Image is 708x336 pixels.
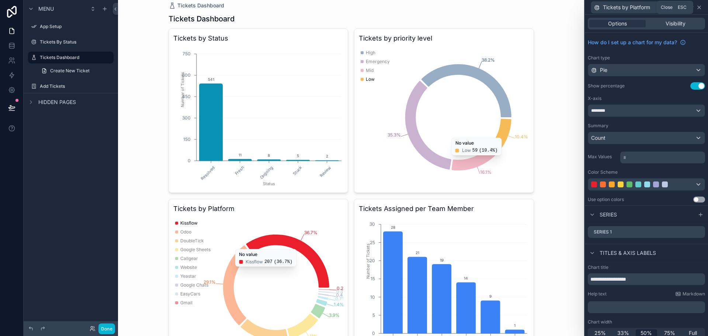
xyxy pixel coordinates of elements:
tspan: 36.7% [304,230,317,235]
span: Kissflow [180,220,198,226]
text: Ongoing [259,165,274,180]
span: Pie [600,66,607,74]
a: Tickets Dashboard [28,52,114,63]
span: Close [661,4,673,10]
tspan: 25 [370,240,375,245]
span: Titles & Axis labels [600,249,656,257]
tspan: 10.4% [515,134,528,139]
button: Done [98,323,115,334]
tspan: 0.4% [336,289,348,294]
tspan: 0 [372,330,375,336]
tspan: 600 [182,72,190,78]
a: Markdown [675,291,705,297]
tspan: Status [263,181,275,187]
span: Menu [38,5,54,13]
text: 1 [514,323,516,328]
label: Max Values [588,154,617,160]
text: Stuck [292,165,303,176]
text: 19 [440,258,444,262]
h3: Tickets by Platform [173,204,344,214]
div: Use option colors [588,197,624,202]
tspan: 30 [369,221,375,227]
span: Markdown [683,291,705,297]
button: Tickets by Platform [591,1,676,14]
span: Google Chats [180,282,208,288]
span: Website [180,264,197,270]
label: X-axis [588,96,601,101]
tspan: 35.3% [388,132,401,138]
text: Fresh [234,165,245,176]
span: Count [591,134,605,142]
span: Low [366,76,375,82]
text: 8 [268,153,270,157]
h1: Tickets Dashboard [169,14,235,24]
h3: Tickets Assigned per Team Member [359,204,529,214]
span: Yeastar [180,273,196,279]
span: Options [608,20,627,27]
span: Gmail [180,300,192,306]
a: Add Tickets [28,80,114,92]
button: Count [588,132,705,144]
tspan: 0 [187,158,190,163]
a: Tickets By Status [28,36,114,48]
text: 2 [326,154,328,158]
label: Color Scheme [588,169,618,175]
tspan: Number of Tickets [180,72,185,107]
div: chart [359,46,529,188]
span: EasyCars [180,291,200,297]
tspan: 450 [182,94,190,99]
tspan: 38.2% [482,57,495,63]
label: Chart type [588,55,610,61]
div: scrollable content [588,300,705,313]
label: Tickets By Status [40,39,112,45]
label: Series 1 [594,229,612,235]
tspan: 29.1% [204,279,216,285]
label: Summary [588,123,608,129]
text: 541 [208,77,214,82]
tspan: 16.1% [480,169,492,175]
a: Create New Ticket [37,65,114,77]
span: Emergency [366,59,390,65]
h3: Tickets by Status [173,33,344,44]
span: Series [600,211,617,218]
label: Help text [588,291,607,297]
text: 21 [416,250,419,255]
a: App Setup [28,21,114,32]
text: 11 [238,153,241,157]
tspan: 0.2% [337,286,348,291]
tspan: 0.4% [336,292,347,298]
tspan: 3.9% [329,312,340,318]
tspan: 5 [372,312,375,318]
tspan: 150 [183,136,190,142]
text: 28 [391,225,395,229]
label: Show percentage [588,83,625,89]
label: Chart title [588,264,608,270]
span: Tickets by Platform [603,4,650,11]
span: Tickets Dashboard [177,2,224,9]
tspan: Number of Tickets [365,243,371,279]
span: Odoo [180,229,191,235]
span: Visibility [666,20,686,27]
span: Callgear [180,256,198,261]
tspan: 0.7% [335,296,346,302]
div: chart [173,46,344,188]
div: scrollable content [620,150,705,163]
label: Add Tickets [40,83,112,89]
tspan: 10 [370,294,375,300]
label: App Setup [40,24,112,30]
span: Mid [366,67,374,73]
span: Google Sheets [180,247,211,253]
label: Tickets Dashboard [40,55,109,60]
text: Resolved [199,165,216,181]
text: 9 [489,294,492,298]
span: Hidden pages [38,98,76,106]
tspan: 15 [371,276,375,281]
span: How do I set up a chart for my data? [588,39,677,46]
label: Chart width [588,319,612,325]
span: DoubleTick [180,238,204,244]
tspan: 1.4% [334,302,344,307]
text: 14 [464,276,468,280]
a: How do I set up a chart for my data? [588,39,686,46]
tspan: 300 [182,115,190,121]
text: 5 [297,153,299,158]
